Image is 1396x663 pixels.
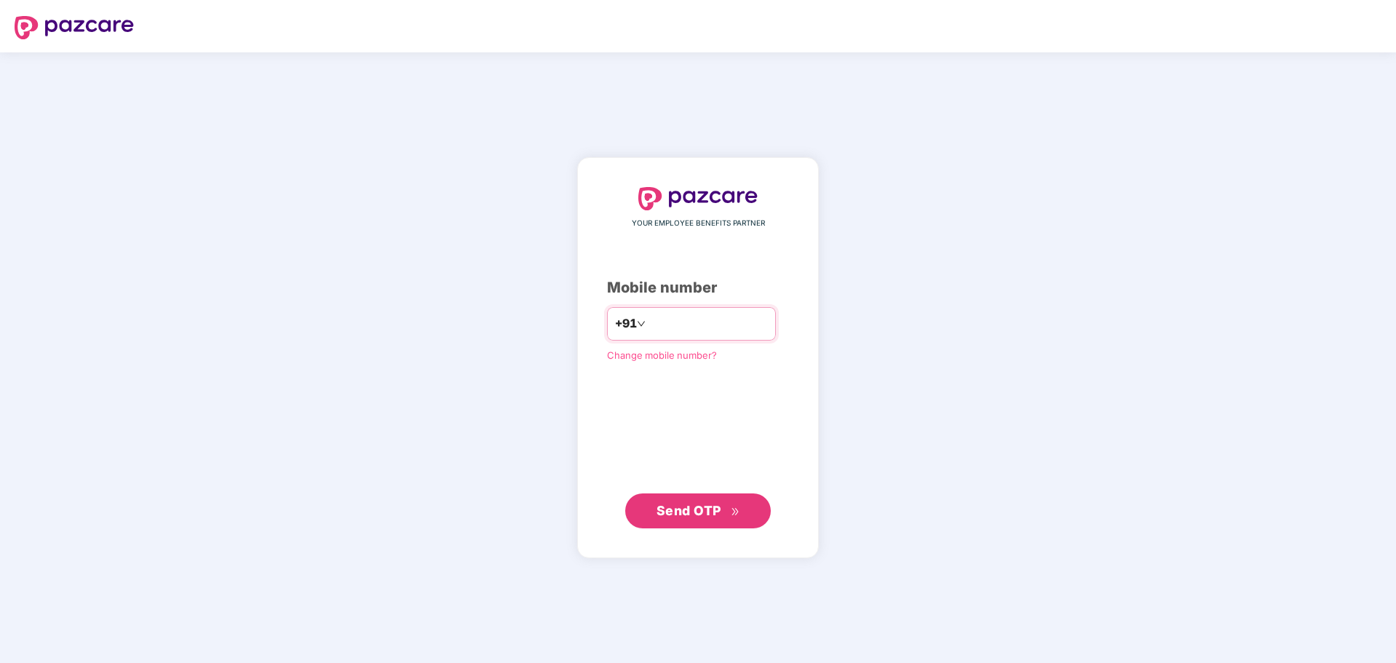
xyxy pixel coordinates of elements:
[637,319,646,328] span: down
[15,16,134,39] img: logo
[638,187,758,210] img: logo
[607,349,717,361] a: Change mobile number?
[615,314,637,333] span: +91
[657,503,721,518] span: Send OTP
[607,277,789,299] div: Mobile number
[731,507,740,517] span: double-right
[632,218,765,229] span: YOUR EMPLOYEE BENEFITS PARTNER
[625,493,771,528] button: Send OTPdouble-right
